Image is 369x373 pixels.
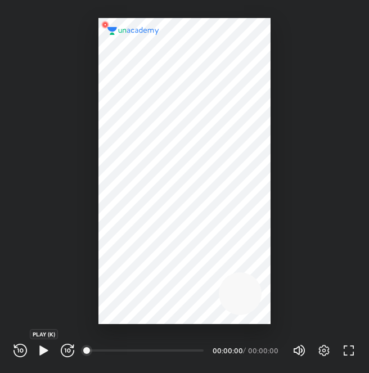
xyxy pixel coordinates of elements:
div: 00:00:00 [248,347,279,354]
div: / [243,347,246,354]
img: logo.2a7e12a2.svg [107,27,159,35]
div: PLAY (K) [30,329,58,339]
img: wMgqJGBwKWe8AAAAABJRU5ErkJggg== [98,18,112,32]
div: 00:00:00 [213,347,241,354]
